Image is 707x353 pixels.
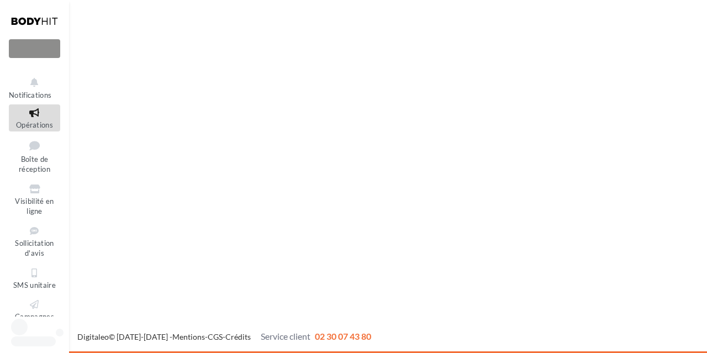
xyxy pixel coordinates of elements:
span: SMS unitaire [13,281,56,289]
a: Crédits [225,332,251,341]
a: SMS unitaire [9,265,60,292]
span: Boîte de réception [19,155,50,174]
span: Notifications [9,91,51,99]
span: Campagnes [15,312,54,321]
div: Nouvelle campagne [9,39,60,58]
a: Opérations [9,104,60,131]
span: Service client [261,331,310,341]
span: 02 30 07 43 80 [315,331,371,341]
a: Campagnes [9,296,60,323]
span: Opérations [16,120,53,129]
span: © [DATE]-[DATE] - - - [77,332,371,341]
a: Sollicitation d'avis [9,223,60,260]
a: Mentions [172,332,205,341]
span: Visibilité en ligne [15,197,54,216]
span: Sollicitation d'avis [15,239,54,258]
a: CGS [208,332,223,341]
a: Digitaleo [77,332,109,341]
a: Boîte de réception [9,136,60,176]
a: Visibilité en ligne [9,181,60,218]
